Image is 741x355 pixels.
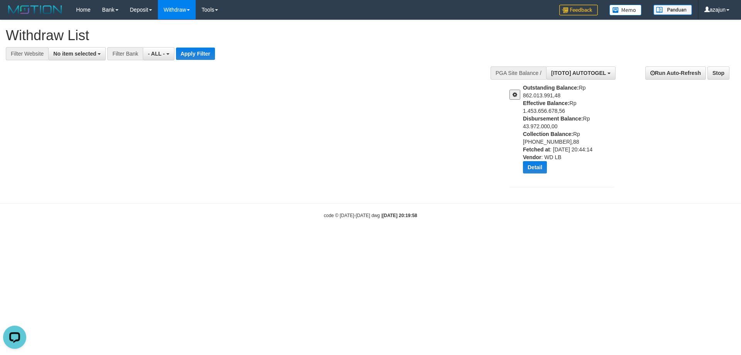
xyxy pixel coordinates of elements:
[491,66,546,80] div: PGA Site Balance /
[3,3,26,26] button: Open LiveChat chat widget
[523,116,583,122] b: Disbursement Balance:
[523,146,550,153] b: Fetched at
[324,213,417,218] small: code © [DATE]-[DATE] dwg |
[551,70,606,76] span: [ITOTO] AUTOTOGEL
[523,154,541,160] b: Vendor
[523,161,547,173] button: Detail
[382,213,417,218] strong: [DATE] 20:19:58
[107,47,143,60] div: Filter Bank
[645,66,706,80] a: Run Auto-Refresh
[6,47,48,60] div: Filter Website
[523,84,619,179] div: Rp 862.013.991,48 Rp 1.453.656.678,56 Rp 43.972.000,00 Rp [PHONE_NUMBER],88 : [DATE] 20:44:14 : W...
[6,28,486,43] h1: Withdraw List
[176,48,215,60] button: Apply Filter
[523,100,570,106] b: Effective Balance:
[6,4,64,15] img: MOTION_logo.png
[653,5,692,15] img: panduan.png
[48,47,106,60] button: No item selected
[559,5,598,15] img: Feedback.jpg
[523,85,579,91] b: Outstanding Balance:
[546,66,616,80] button: [ITOTO] AUTOTOGEL
[707,66,729,80] a: Stop
[148,51,165,57] span: - ALL -
[53,51,96,57] span: No item selected
[523,131,573,137] b: Collection Balance:
[609,5,642,15] img: Button%20Memo.svg
[143,47,174,60] button: - ALL -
